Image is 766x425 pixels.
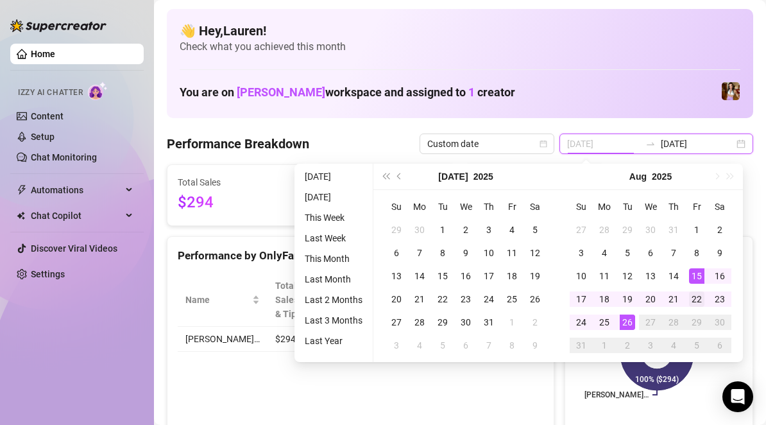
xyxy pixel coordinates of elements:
[300,313,368,328] li: Last 3 Months
[722,381,753,412] div: Open Intercom Messenger
[477,334,500,357] td: 2025-08-07
[523,288,547,311] td: 2025-07-26
[685,195,708,218] th: Fr
[454,311,477,334] td: 2025-07-30
[662,265,685,288] td: 2025-08-14
[570,218,593,241] td: 2025-07-27
[477,241,500,265] td: 2025-07-10
[504,268,520,284] div: 18
[458,315,473,330] div: 30
[454,195,477,218] th: We
[431,311,454,334] td: 2025-07-29
[523,241,547,265] td: 2025-07-12
[597,245,612,261] div: 4
[300,169,368,184] li: [DATE]
[481,338,497,353] div: 7
[477,311,500,334] td: 2025-07-31
[643,268,658,284] div: 13
[570,265,593,288] td: 2025-08-10
[523,334,547,357] td: 2025-08-09
[389,338,404,353] div: 3
[454,241,477,265] td: 2025-07-09
[643,222,658,238] div: 30
[389,315,404,330] div: 27
[468,85,475,99] span: 1
[523,265,547,288] td: 2025-07-19
[639,241,662,265] td: 2025-08-06
[652,164,672,189] button: Choose a year
[17,185,27,195] span: thunderbolt
[268,273,322,327] th: Total Sales & Tips
[178,175,295,189] span: Total Sales
[620,268,635,284] div: 12
[178,273,268,327] th: Name
[408,288,431,311] td: 2025-07-21
[639,218,662,241] td: 2025-07-30
[458,245,473,261] div: 9
[477,195,500,218] th: Th
[570,288,593,311] td: 2025-08-17
[689,268,704,284] div: 15
[385,195,408,218] th: Su
[385,311,408,334] td: 2025-07-27
[389,245,404,261] div: 6
[666,222,681,238] div: 31
[17,211,25,220] img: Chat Copilot
[712,222,728,238] div: 2
[275,279,304,321] span: Total Sales & Tips
[385,241,408,265] td: 2025-07-06
[685,265,708,288] td: 2025-08-15
[645,139,656,149] span: swap-right
[620,291,635,307] div: 19
[574,338,589,353] div: 31
[408,241,431,265] td: 2025-07-07
[570,241,593,265] td: 2025-08-03
[18,87,83,99] span: Izzy AI Chatter
[88,82,108,100] img: AI Chatter
[268,327,322,352] td: $294
[408,265,431,288] td: 2025-07-14
[412,291,427,307] div: 21
[435,222,450,238] div: 1
[708,218,731,241] td: 2025-08-02
[597,291,612,307] div: 18
[178,327,268,352] td: [PERSON_NAME]…
[408,311,431,334] td: 2025-07-28
[431,265,454,288] td: 2025-07-15
[300,189,368,205] li: [DATE]
[722,82,740,100] img: Elena
[481,268,497,284] div: 17
[666,315,681,330] div: 28
[593,311,616,334] td: 2025-08-25
[661,137,734,151] input: End date
[643,291,658,307] div: 20
[662,195,685,218] th: Th
[708,311,731,334] td: 2025-08-30
[454,334,477,357] td: 2025-08-06
[31,132,55,142] a: Setup
[639,334,662,357] td: 2025-09-03
[597,315,612,330] div: 25
[662,218,685,241] td: 2025-07-31
[662,311,685,334] td: 2025-08-28
[639,311,662,334] td: 2025-08-27
[500,265,523,288] td: 2025-07-18
[504,222,520,238] div: 4
[393,164,407,189] button: Previous month (PageUp)
[712,245,728,261] div: 9
[412,268,427,284] div: 14
[597,268,612,284] div: 11
[180,85,515,100] h1: You are on workspace and assigned to creator
[481,222,497,238] div: 3
[712,268,728,284] div: 16
[639,288,662,311] td: 2025-08-20
[708,288,731,311] td: 2025-08-23
[523,218,547,241] td: 2025-07-05
[708,265,731,288] td: 2025-08-16
[527,291,543,307] div: 26
[527,315,543,330] div: 2
[712,338,728,353] div: 6
[458,222,473,238] div: 2
[458,291,473,307] div: 23
[645,139,656,149] span: to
